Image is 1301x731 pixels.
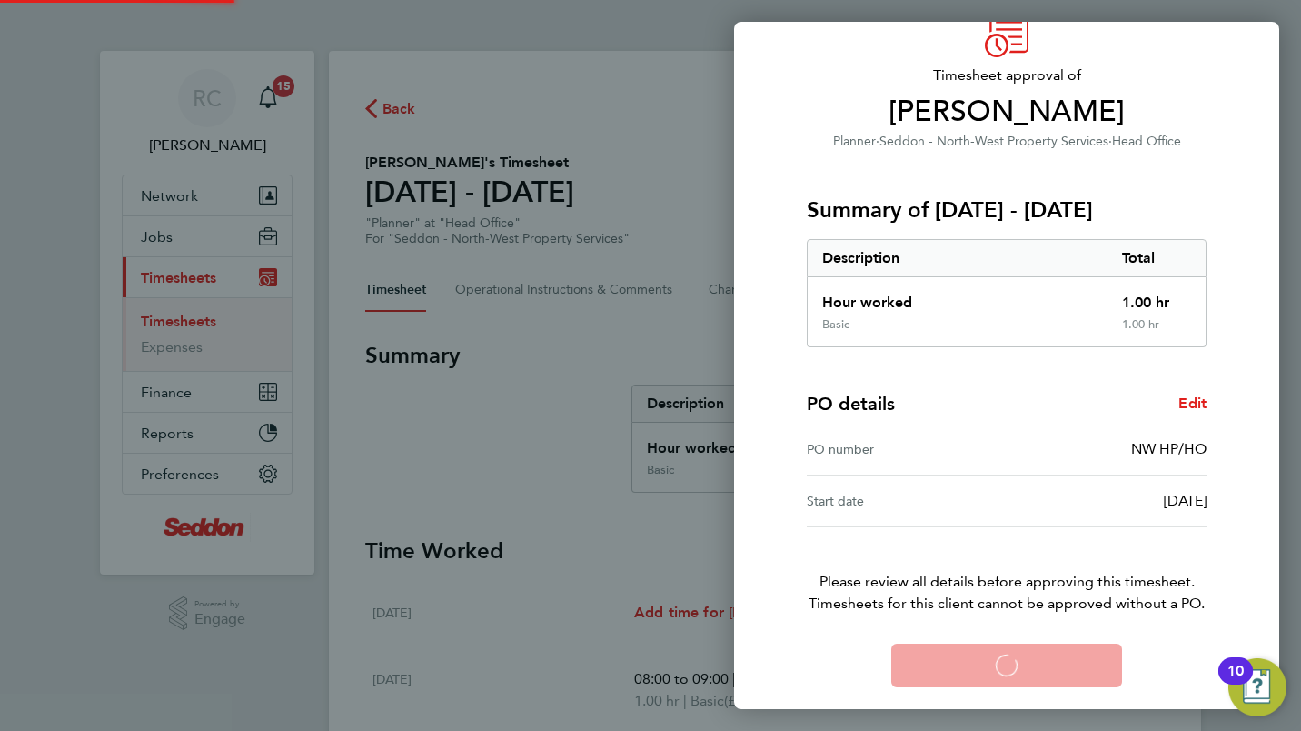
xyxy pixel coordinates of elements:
span: · [876,134,879,149]
div: 1.00 hr [1107,277,1207,317]
div: Basic [822,317,849,332]
span: · [1108,134,1112,149]
div: [DATE] [1007,490,1207,512]
div: Start date [807,490,1007,512]
h4: PO details [807,391,895,416]
div: 10 [1227,671,1244,695]
div: Hour worked [808,277,1107,317]
span: Planner [833,134,876,149]
span: Timesheets for this client cannot be approved without a PO. [785,593,1228,615]
h3: Summary of [DATE] - [DATE] [807,195,1207,225]
button: Open Resource Center, 10 new notifications [1228,658,1286,716]
div: 1.00 hr [1107,317,1207,346]
div: PO number [807,438,1007,460]
span: NW HP/HO [1131,440,1207,457]
div: Summary of 01 - 07 Sep 2025 [807,239,1207,347]
span: Edit [1178,395,1207,412]
p: Please review all details before approving this timesheet. [785,527,1228,615]
span: [PERSON_NAME] [807,94,1207,130]
div: Description [808,240,1107,276]
a: Edit [1178,393,1207,415]
div: Total [1107,240,1207,276]
span: Head Office [1112,134,1181,149]
span: Timesheet approval of [807,65,1207,86]
span: Seddon - North-West Property Services [879,134,1108,149]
